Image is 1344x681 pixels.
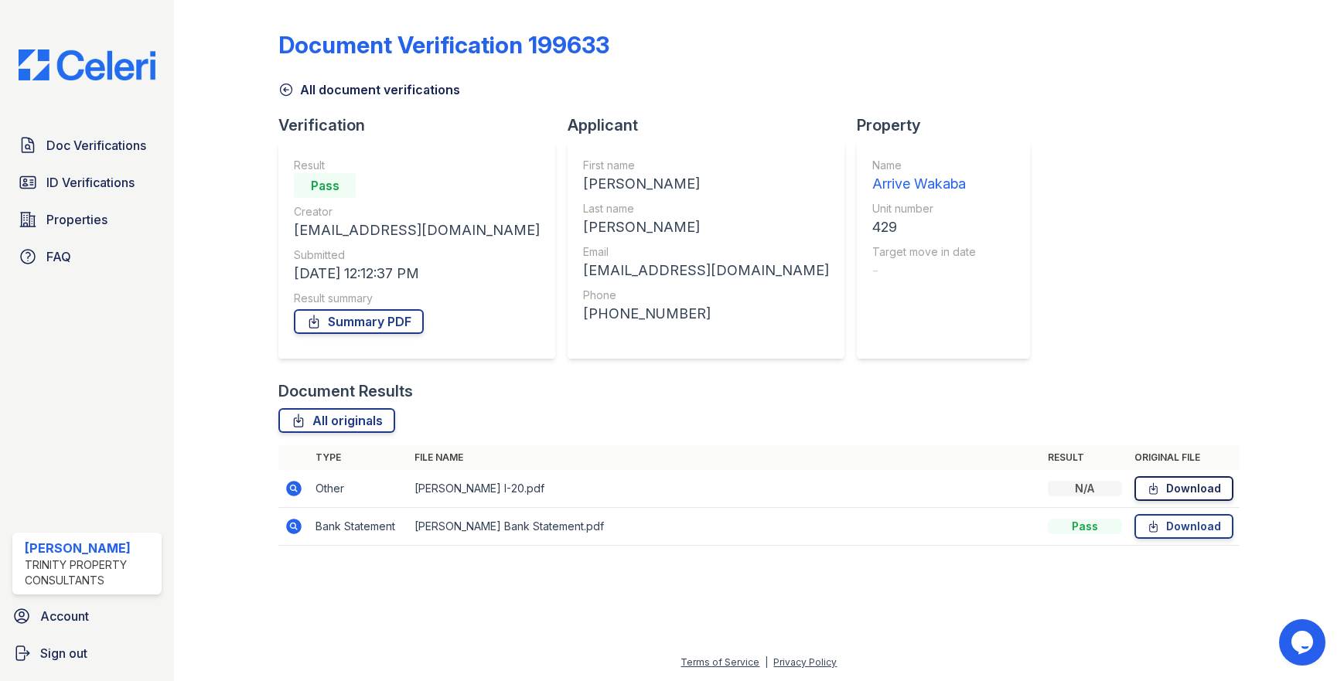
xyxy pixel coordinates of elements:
a: Name Arrive Wakaba [872,158,976,195]
img: CE_Logo_Blue-a8612792a0a2168367f1c8372b55b34899dd931a85d93a1a3d3e32e68fde9ad4.png [6,49,168,80]
div: - [872,260,976,281]
div: Verification [278,114,568,136]
div: Trinity Property Consultants [25,557,155,588]
a: Summary PDF [294,309,424,334]
div: [PERSON_NAME] [583,216,829,238]
a: Download [1134,514,1233,539]
div: Applicant [568,114,857,136]
div: [PERSON_NAME] [583,173,829,195]
div: Submitted [294,247,540,263]
div: Pass [294,173,356,198]
a: All document verifications [278,80,460,99]
a: Account [6,601,168,632]
div: | [765,656,768,668]
div: Email [583,244,829,260]
div: Last name [583,201,829,216]
span: Doc Verifications [46,136,146,155]
a: Sign out [6,638,168,669]
a: All originals [278,408,395,433]
th: Original file [1128,445,1240,470]
div: [PERSON_NAME] [25,539,155,557]
td: [PERSON_NAME] I-20.pdf [408,470,1041,508]
div: [PHONE_NUMBER] [583,303,829,325]
div: Creator [294,204,540,220]
div: Target move in date [872,244,976,260]
div: Document Verification 199633 [278,31,609,59]
div: Name [872,158,976,173]
div: Property [857,114,1042,136]
td: Bank Statement [309,508,408,546]
span: Account [40,607,89,625]
div: [EMAIL_ADDRESS][DOMAIN_NAME] [583,260,829,281]
div: Result [294,158,540,173]
div: Unit number [872,201,976,216]
span: ID Verifications [46,173,135,192]
div: Document Results [278,380,413,402]
a: Doc Verifications [12,130,162,161]
iframe: chat widget [1279,619,1329,666]
a: Terms of Service [681,656,759,668]
span: FAQ [46,247,71,266]
div: Arrive Wakaba [872,173,976,195]
th: File name [408,445,1041,470]
div: Phone [583,288,829,303]
div: [EMAIL_ADDRESS][DOMAIN_NAME] [294,220,540,241]
div: [DATE] 12:12:37 PM [294,263,540,284]
a: Privacy Policy [773,656,837,668]
td: [PERSON_NAME] Bank Statement.pdf [408,508,1041,546]
a: Download [1134,476,1233,501]
div: N/A [1048,481,1122,496]
div: First name [583,158,829,173]
a: Properties [12,204,162,235]
div: 429 [872,216,976,238]
div: Pass [1048,519,1122,534]
th: Result [1042,445,1128,470]
a: FAQ [12,241,162,272]
a: ID Verifications [12,167,162,198]
td: Other [309,470,408,508]
th: Type [309,445,408,470]
span: Sign out [40,644,87,662]
span: Properties [46,210,107,229]
div: Result summary [294,291,540,306]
